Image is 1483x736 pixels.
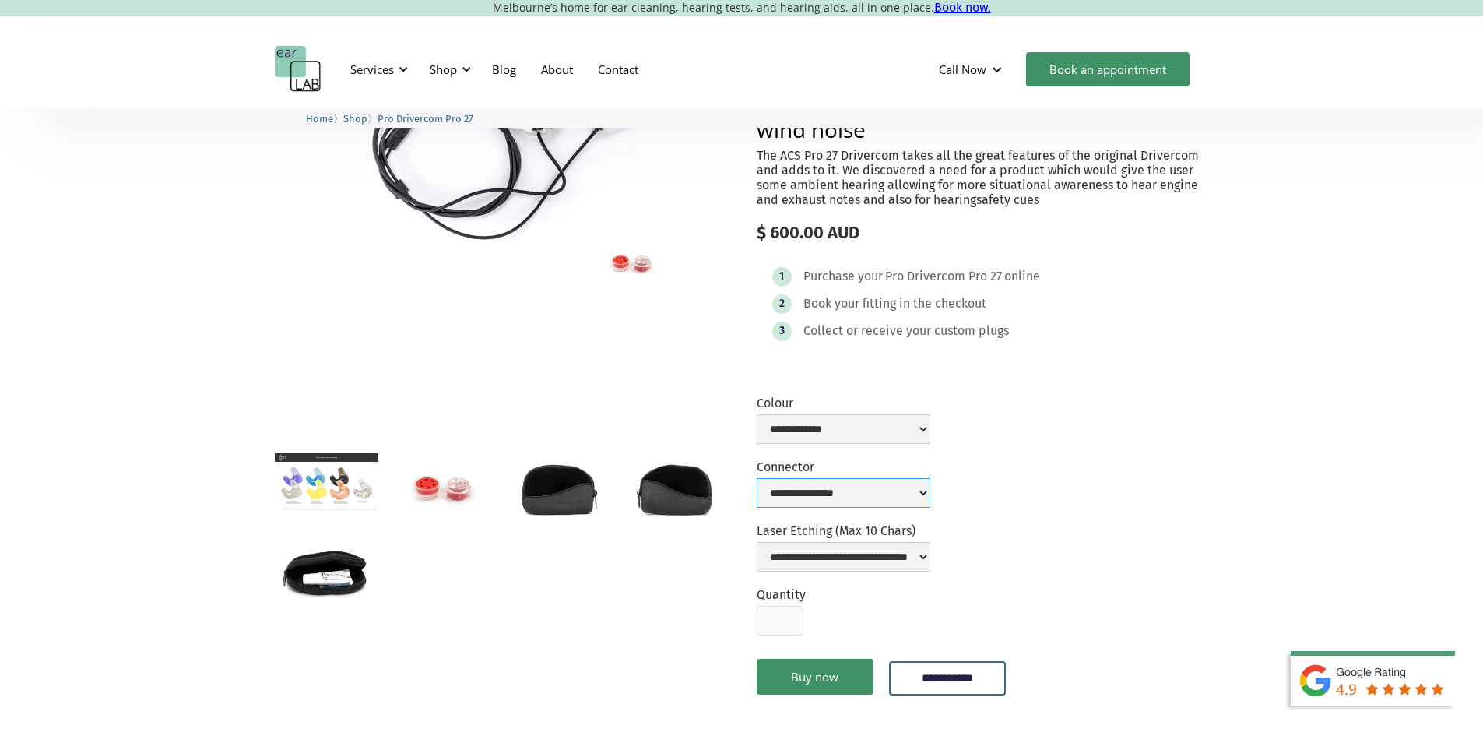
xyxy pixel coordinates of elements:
div: $ 600.00 AUD [757,223,1209,243]
span: Shop [343,113,367,125]
a: home [275,46,322,93]
div: Services [341,46,413,93]
a: Book an appointment [1026,52,1190,86]
div: Call Now [939,62,986,77]
a: open lightbox [275,19,727,319]
h2: Ideal for motorcyclists/drivers who deal with wind noise [757,97,1209,140]
div: Shop [430,62,457,77]
div: Purchase your [803,269,883,284]
label: Quantity [757,587,806,602]
p: The ACS Pro 27 Drivercom takes all the great features of the original Drivercom and adds to it. W... [757,148,1209,208]
a: open lightbox [391,453,494,522]
label: Laser Etching (Max 10 Chars) [757,523,930,538]
div: 1 [779,270,784,282]
img: Pro Drivercom Pro 27 [275,19,727,319]
a: Blog [480,47,529,92]
div: Collect or receive your custom plugs [803,323,1009,339]
div: Services [350,62,394,77]
a: Shop [343,111,367,125]
a: Home [306,111,333,125]
div: Pro Drivercom Pro 27 [885,269,1002,284]
div: online [1004,269,1040,284]
a: About [529,47,585,92]
a: Buy now [757,659,873,695]
span: Pro Drivercom Pro 27 [378,113,473,125]
label: Connector [757,460,930,474]
div: Shop [420,46,476,93]
a: Pro Drivercom Pro 27 [378,111,473,125]
a: open lightbox [507,453,610,522]
div: Call Now [926,46,1018,93]
span: Home [306,113,333,125]
label: Colour [757,396,930,410]
a: open lightbox [623,453,726,522]
div: 3 [779,325,785,336]
div: Book your fitting in the checkout [803,296,986,312]
a: open lightbox [275,453,378,511]
li: 〉 [343,111,378,127]
a: open lightbox [275,535,378,604]
a: Contact [585,47,651,92]
div: 2 [779,298,785,309]
li: 〉 [306,111,343,127]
